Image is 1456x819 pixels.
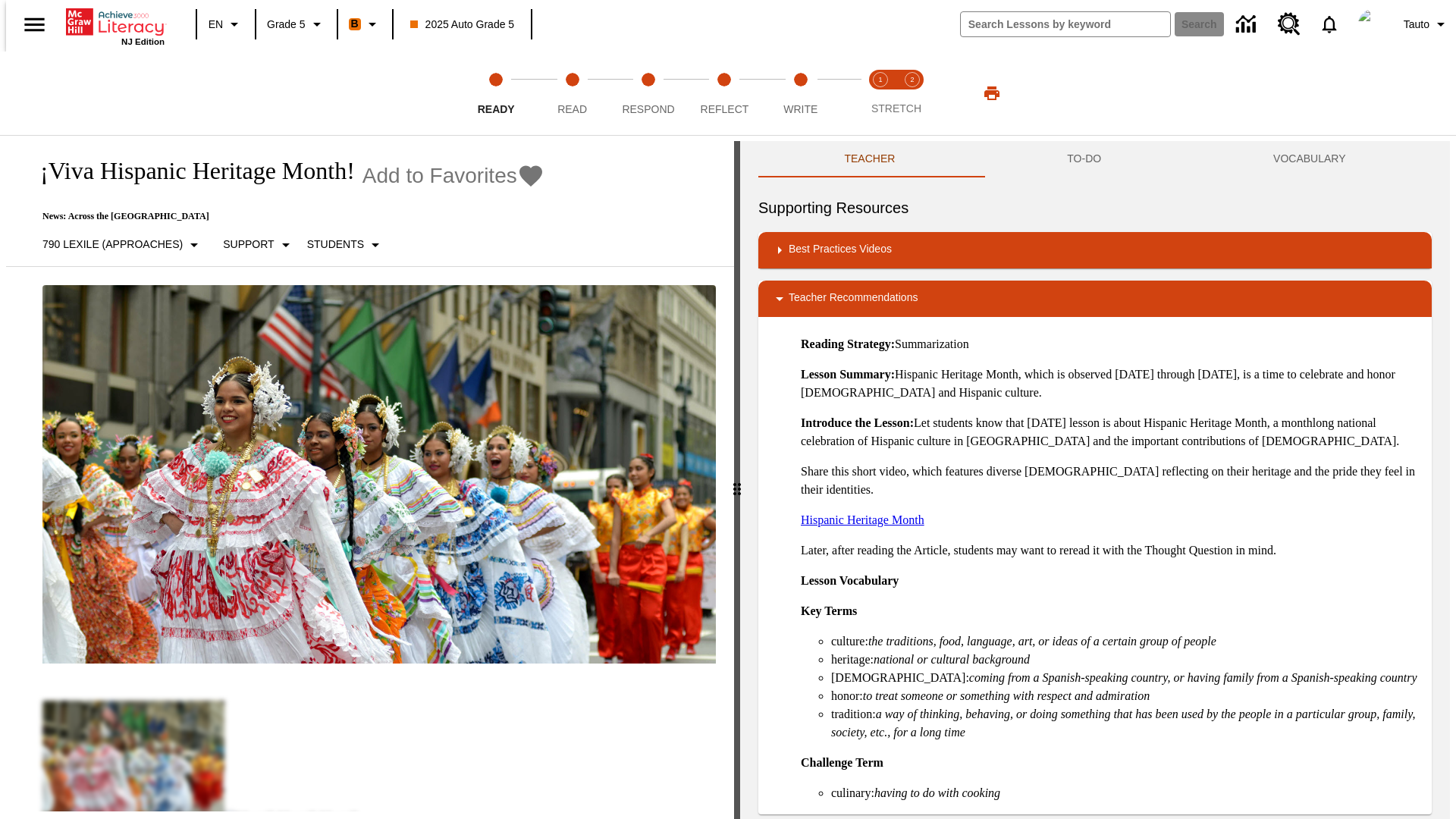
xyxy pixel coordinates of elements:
[209,17,223,33] span: EN
[758,196,1432,220] h6: Supporting Resources
[878,76,882,83] text: 1
[1269,4,1310,45] a: Resource Center, Will open in new tab
[24,211,544,222] p: News: Across the [GEOGRAPHIC_DATA]
[362,164,517,188] span: Add to Favorites
[1349,5,1398,44] button: Select a new avatar
[680,52,768,135] button: Reflect step 4 of 5
[121,37,165,46] span: NJ Edition
[261,11,332,38] button: Grade: Grade 5, Select a grade
[961,12,1170,36] input: search field
[267,17,306,33] span: Grade 5
[740,141,1450,819] div: activity
[831,784,1420,802] li: culinary:
[217,231,300,259] button: Scaffolds, Support
[831,632,1420,651] li: culture:
[831,687,1420,705] li: honor:
[604,52,692,135] button: Respond step 3 of 5
[410,17,515,33] span: 2025 Auto Grade 5
[12,2,57,47] button: Open side menu
[528,52,616,135] button: Read step 2 of 5
[701,103,749,115] span: Reflect
[831,705,1420,742] li: tradition:
[801,335,1420,353] p: Summarization
[202,11,250,38] button: Language: EN, Select a language
[66,5,165,46] div: Home
[1398,11,1456,38] button: Profile/Settings
[874,653,1030,666] em: national or cultural background
[42,237,183,253] p: 790 Lexile (Approaches)
[758,141,1432,177] div: Instructional Panel Tabs
[863,689,1150,702] em: to treat someone or something with respect and admiration
[1227,4,1269,45] a: Data Center
[783,103,817,115] span: Write
[801,463,1420,499] p: Share this short video, which features diverse [DEMOGRAPHIC_DATA] reflecting on their heritage an...
[890,52,934,135] button: Stretch Respond step 2 of 2
[801,416,914,429] strong: Introduce the Lesson:
[801,541,1420,560] p: Later, after reading the Article, students may want to reread it with the Thought Question in mind.
[831,669,1420,687] li: [DEMOGRAPHIC_DATA]:
[801,366,1420,402] p: Hispanic Heritage Month, which is observed [DATE] through [DATE], is a time to celebrate and hono...
[223,237,274,253] p: Support
[6,141,734,811] div: reading
[351,14,359,33] span: B
[858,52,902,135] button: Stretch Read step 1 of 2
[868,635,1216,648] em: the traditions, food, language, art, or ideas of a certain group of people
[1358,9,1389,39] img: avatar image
[758,232,1432,268] div: Best Practices Videos
[910,76,914,83] text: 2
[757,52,845,135] button: Write step 5 of 5
[1404,17,1429,33] span: Tauto
[478,103,515,115] span: Ready
[557,103,587,115] span: Read
[1188,141,1432,177] button: VOCABULARY
[758,141,981,177] button: Teacher
[734,141,740,819] div: Press Enter or Spacebar and then press right and left arrow keys to move the slider
[42,285,716,664] img: A photograph of Hispanic women participating in a parade celebrating Hispanic culture. The women ...
[968,80,1016,107] button: Print
[301,231,391,259] button: Select Student
[801,337,895,350] strong: Reading Strategy:
[969,671,1417,684] em: coming from a Spanish-speaking country, or having family from a Spanish-speaking country
[801,574,899,587] strong: Lesson Vocabulary
[758,281,1432,317] div: Teacher Recommendations
[789,241,892,259] p: Best Practices Videos
[831,651,1420,669] li: heritage:
[801,756,883,769] strong: Challenge Term
[801,368,895,381] strong: Lesson Summary:
[981,141,1188,177] button: TO-DO
[362,162,544,189] button: Add to Favorites - ¡Viva Hispanic Heritage Month!
[452,52,540,135] button: Ready step 1 of 5
[801,414,1420,450] p: Let students know that [DATE] lesson is about Hispanic Heritage Month, a monthlong national celeb...
[307,237,364,253] p: Students
[343,11,388,38] button: Boost Class color is orange. Change class color
[831,708,1415,739] em: a way of thinking, behaving, or doing something that has been used by the people in a particular ...
[622,103,674,115] span: Respond
[24,157,355,185] h1: ¡Viva Hispanic Heritage Month!
[1310,5,1349,44] a: Notifications
[874,786,1000,799] em: having to do with cooking
[36,231,209,259] button: Select Lexile, 790 Lexile (Approaches)
[871,102,921,115] span: STRETCH
[801,513,924,526] a: Hispanic Heritage Month
[801,604,857,617] strong: Key Terms
[789,290,918,308] p: Teacher Recommendations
